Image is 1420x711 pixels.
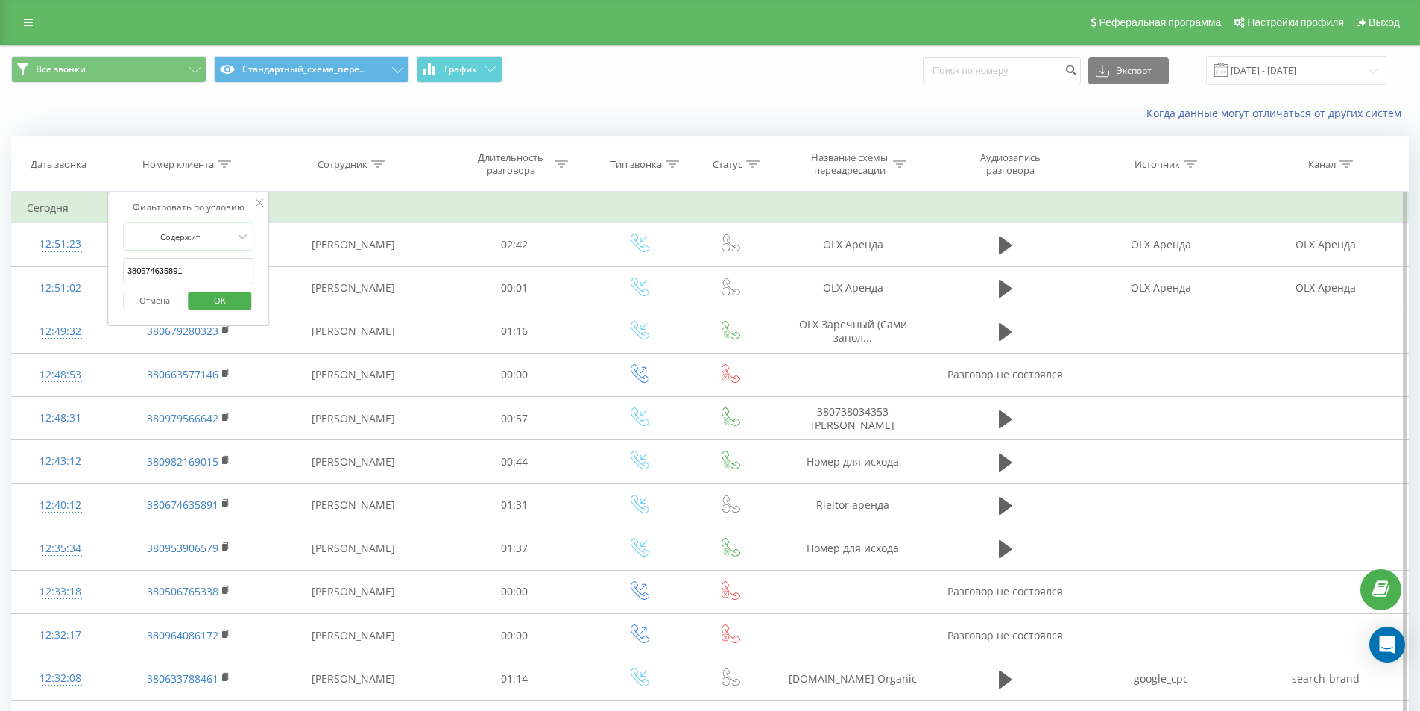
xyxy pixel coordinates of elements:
td: 00:00 [438,353,591,396]
span: OLX Заречный (Сами запол... [799,317,907,345]
td: 00:57 [438,397,591,440]
span: График [444,64,477,75]
td: [PERSON_NAME] [268,614,438,657]
div: 12:32:17 [27,621,94,650]
div: Фильтровать по условию [123,200,254,215]
a: Когда данные могут отличаться от других систем [1146,106,1409,120]
td: [PERSON_NAME] [268,223,438,266]
td: [PERSON_NAME] [268,440,438,483]
div: 12:48:31 [27,404,94,433]
div: 12:35:34 [27,534,94,563]
div: Аудиозапись разговора [962,151,1059,177]
span: Все звонки [36,63,86,75]
button: OK [189,292,252,310]
td: [PERSON_NAME] [268,657,438,701]
td: 00:01 [438,266,591,310]
div: 12:32:08 [27,664,94,693]
td: 00:00 [438,570,591,613]
span: Разговор не состоялся [947,628,1063,642]
td: [PERSON_NAME] [268,353,438,396]
td: Сегодня [12,193,1409,223]
div: 12:40:12 [27,491,94,520]
td: 380738034353 [PERSON_NAME] [774,397,933,440]
a: 380953906579 [147,541,218,555]
div: 12:48:53 [27,360,94,389]
a: 380982169015 [147,454,218,469]
div: 12:43:12 [27,447,94,476]
div: 12:51:02 [27,274,94,303]
td: 01:37 [438,527,591,570]
button: Стандартный_схема_пере... [214,56,409,83]
a: 380663577146 [147,367,218,381]
td: OLX Аренда [1079,223,1243,266]
td: OLX Аренда [774,223,933,266]
td: [PERSON_NAME] [268,570,438,613]
div: Дата звонка [31,158,86,171]
a: 380506765338 [147,584,218,598]
div: Длительность разговора [471,151,551,177]
td: 00:00 [438,614,591,657]
td: [PERSON_NAME] [268,527,438,570]
div: Название схемы переадресации [810,151,889,177]
td: [PERSON_NAME] [268,266,438,310]
button: График [417,56,502,83]
span: Настройки профиля [1247,16,1344,28]
td: OLX Аренда [774,266,933,310]
td: [DOMAIN_NAME] Organic [774,657,933,701]
td: 02:42 [438,223,591,266]
button: Все звонки [11,56,206,83]
td: 01:16 [438,310,591,353]
td: 01:14 [438,657,591,701]
td: OLX Аренда [1243,266,1408,310]
td: [PERSON_NAME] [268,483,438,527]
a: 380964086172 [147,628,218,642]
span: Выход [1369,16,1400,28]
div: 12:49:32 [27,317,94,346]
a: 380979566642 [147,411,218,425]
button: Экспорт [1088,57,1169,84]
span: Разговор не состоялся [947,367,1063,381]
button: Отмена [123,292,186,310]
a: 380633788461 [147,671,218,686]
div: Open Intercom Messenger [1369,627,1405,663]
div: Канал [1308,158,1336,171]
div: Источник [1135,158,1180,171]
span: Разговор не состоялся [947,584,1063,598]
span: OK [199,289,241,312]
div: Тип звонка [610,158,662,171]
td: [PERSON_NAME] [268,310,438,353]
input: Поиск по номеру [923,57,1081,84]
td: [PERSON_NAME] [268,397,438,440]
div: Сотрудник [318,158,367,171]
input: Введите значение [123,258,254,284]
td: Номер для исхода [774,440,933,483]
td: OLX Аренда [1079,266,1243,310]
div: 12:33:18 [27,577,94,607]
div: 12:51:23 [27,230,94,259]
span: Реферальная программа [1099,16,1221,28]
div: Статус [713,158,742,171]
a: 380679280323 [147,324,218,338]
td: search-brand [1243,657,1408,701]
td: Rieltor аренда [774,483,933,527]
a: 380674635891 [147,498,218,512]
td: 01:31 [438,483,591,527]
div: Номер клиента [142,158,214,171]
td: OLX Аренда [1243,223,1408,266]
td: 00:44 [438,440,591,483]
td: google_cpc [1079,657,1243,701]
td: Номер для исхода [774,527,933,570]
